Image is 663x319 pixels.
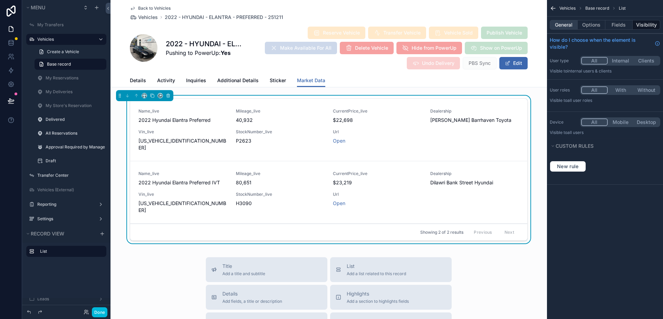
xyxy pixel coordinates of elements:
span: Highlights [347,290,409,297]
a: Name_live2022 Hyundai Elantra PreferredMileage_live40,932CurrentPrice_live$22,698Dealership[PERSO... [130,99,527,161]
button: All [581,57,608,65]
span: Vin_live [138,192,228,197]
button: TitleAdd a title and subtitle [206,257,327,282]
button: ListAdd a list related to this record [330,257,452,282]
span: 2022 Hyundai Elantra Preferred IVT [138,179,228,186]
label: Vehicles (External) [37,187,102,193]
span: 80,651 [236,179,325,186]
label: My Transfers [37,22,102,28]
a: Inquiries [186,74,206,88]
span: All user roles [567,98,592,103]
span: [US_VEHICLE_IDENTIFICATION_NUMBER] [138,137,228,151]
span: Inquiries [186,77,206,84]
span: Sticker [270,77,286,84]
span: Pushing to PowerUp: [166,49,242,57]
span: Vehicles [138,14,158,21]
button: General [550,20,578,30]
span: Name_live [138,108,228,114]
h1: 2022 - HYUNDAI - ELANTRA - PREFERRED - 251211 [166,39,242,49]
span: StockNumber_live [236,192,325,197]
button: New rule [550,161,586,172]
span: Add a list related to this record [347,271,406,277]
label: List [40,249,101,254]
span: Create a Vehicle [47,49,79,55]
label: Settings [37,216,93,222]
p: Visible to [550,98,660,103]
button: Options [578,20,605,30]
label: My Deliveries [46,89,102,95]
span: Details [130,77,146,84]
span: Base record [585,6,609,11]
span: Back to Vehicles [138,6,171,11]
span: [PERSON_NAME] Barrhaven Toyota [430,117,519,124]
span: StockNumber_live [236,129,325,135]
span: Record view [31,231,64,236]
button: Menu [25,3,79,12]
span: Base record [47,61,71,67]
span: Custom rules [556,143,594,149]
span: Add fields, a title or description [222,299,282,304]
span: $23,219 [333,179,422,186]
span: Url [333,192,422,197]
label: Delivered [46,117,102,122]
span: Additional Details [217,77,259,84]
a: 2022 - HYUNDAI - ELANTRA - PREFERRED - 251211 [165,14,283,21]
a: Sticker [270,74,286,88]
label: All Reservations [46,130,102,136]
a: Market Data [297,74,325,87]
a: Name_live2022 Hyundai Elantra Preferred IVTMileage_live80,651CurrentPrice_live$23,219DealershipDi... [130,161,527,224]
a: Vehicles [37,37,93,42]
button: With [608,86,634,94]
span: Dealership [430,108,519,114]
span: Market Data [297,77,325,84]
button: HighlightsAdd a section to highlights fields [330,285,452,310]
button: Clients [633,57,659,65]
button: Edit [499,57,528,69]
a: Open [333,138,345,144]
button: Record view [25,229,95,239]
span: Vehicles [559,6,576,11]
button: All [581,86,608,94]
label: My Store's Reservation [46,103,102,108]
span: P2623 [236,137,325,144]
span: [US_VEHICLE_IDENTIFICATION_NUMBER] [138,200,228,214]
label: Draft [46,158,102,164]
a: Create a Vehicle [35,46,106,57]
a: Additional Details [217,74,259,88]
span: 2022 Hyundai Elantra Preferred [138,117,228,124]
button: Fields [605,20,633,30]
label: My Reservations [46,75,102,81]
button: Done [92,307,107,317]
span: How do I choose when the element is visible? [550,37,652,50]
a: Back to Vehicles [130,6,171,11]
span: List [347,263,406,270]
span: Mileage_live [236,108,325,114]
a: Details [130,74,146,88]
span: Add a section to highlights fields [347,299,409,304]
label: Transfer Center [37,173,102,178]
div: scrollable content [22,243,110,264]
a: Open [333,200,345,206]
span: 40,932 [236,117,325,124]
label: Reporting [37,202,93,207]
a: How do I choose when the element is visible? [550,37,660,50]
p: Visible to [550,130,660,135]
label: Device [550,119,577,125]
a: Approval Required by Manager [46,144,105,150]
button: Without [633,86,659,94]
span: Add a title and subtitle [222,271,265,277]
button: All [581,118,608,126]
span: all users [567,130,584,135]
span: Title [222,263,265,270]
button: DetailsAdd fields, a title or description [206,285,327,310]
